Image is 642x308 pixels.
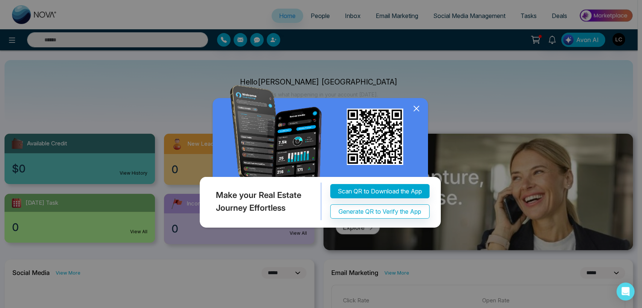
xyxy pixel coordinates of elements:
img: qr_for_download_app.png [347,109,403,165]
img: QRModal [198,85,445,231]
button: Scan QR to Download the App [330,184,430,199]
div: Make your Real Estate Journey Effortless [198,183,321,220]
button: Generate QR to Verify the App [330,205,430,219]
div: Open Intercom Messenger [616,282,634,300]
